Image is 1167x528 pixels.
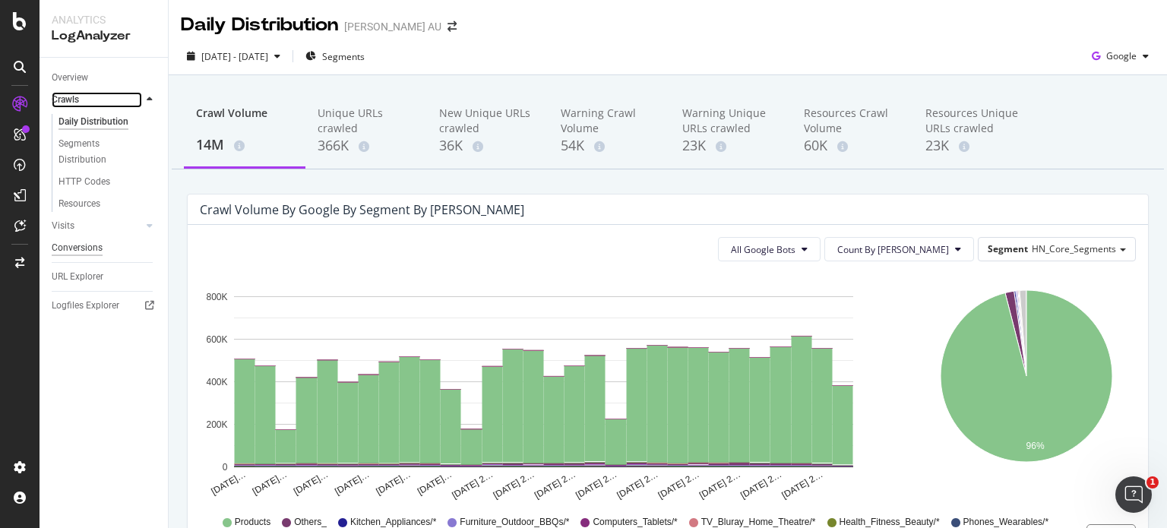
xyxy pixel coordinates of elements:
div: HTTP Codes [59,174,110,190]
a: HTTP Codes [59,174,157,190]
div: Conversions [52,240,103,256]
span: [DATE] - [DATE] [201,50,268,63]
span: Segments [322,50,365,63]
a: Resources [59,196,157,212]
div: Resources Unique URLs crawled [925,106,1023,136]
button: [DATE] - [DATE] [181,44,286,68]
div: 14M [196,135,293,155]
button: Google [1086,44,1155,68]
a: Visits [52,218,142,234]
div: 23K [925,136,1023,156]
div: Segments Distribution [59,136,143,168]
div: Overview [52,70,88,86]
div: Resources [59,196,100,212]
span: 1 [1146,476,1159,488]
div: 60K [804,136,901,156]
span: Segment [988,242,1028,255]
div: 54K [561,136,658,156]
text: 96% [1026,441,1044,452]
div: Daily Distribution [59,114,128,130]
text: 600K [206,334,227,345]
div: Logfiles Explorer [52,298,119,314]
a: URL Explorer [52,269,157,285]
svg: A chart. [919,273,1134,501]
text: 200K [206,419,227,430]
div: Visits [52,218,74,234]
a: Logfiles Explorer [52,298,157,314]
div: Unique URLs crawled [318,106,415,136]
span: All Google Bots [731,243,795,256]
div: URL Explorer [52,269,103,285]
text: 800K [206,292,227,302]
span: Count By Day [837,243,949,256]
div: Warning Unique URLs crawled [682,106,780,136]
div: Daily Distribution [181,12,338,38]
div: Crawl Volume by google by Segment by [PERSON_NAME] [200,202,524,217]
a: Daily Distribution [59,114,157,130]
text: 0 [223,462,228,473]
div: 23K [682,136,780,156]
a: Conversions [52,240,157,256]
button: All Google Bots [718,237,821,261]
svg: A chart. [200,273,887,501]
div: Crawl Volume [196,106,293,134]
div: arrow-right-arrow-left [448,21,457,32]
span: HN_Core_Segments [1032,242,1116,255]
button: Segments [299,44,371,68]
div: Resources Crawl Volume [804,106,901,136]
div: Analytics [52,12,156,27]
div: LogAnalyzer [52,27,156,45]
iframe: Intercom live chat [1115,476,1152,513]
a: Segments Distribution [59,136,157,168]
div: Crawls [52,92,79,108]
button: Count By [PERSON_NAME] [824,237,974,261]
span: Google [1106,49,1137,62]
a: Overview [52,70,157,86]
div: [PERSON_NAME] AU [344,19,441,34]
a: Crawls [52,92,142,108]
div: New Unique URLs crawled [439,106,536,136]
div: 36K [439,136,536,156]
text: 400K [206,377,227,387]
div: 366K [318,136,415,156]
div: Warning Crawl Volume [561,106,658,136]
